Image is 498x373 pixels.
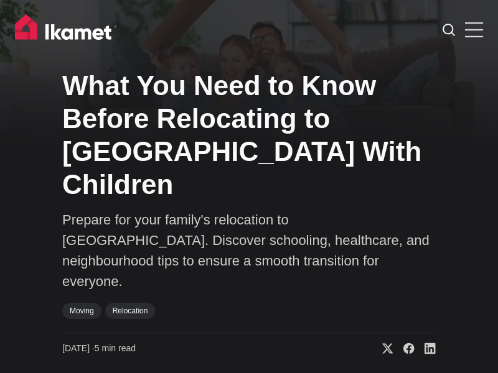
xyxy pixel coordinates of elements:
a: Share on Linkedin [415,343,436,355]
a: Share on X [372,343,393,355]
span: [DATE] ∙ [62,343,95,353]
a: Relocation [105,303,156,319]
time: 5 min read [62,343,136,355]
img: Ikamet home [15,14,117,45]
p: Prepare for your family's relocation to [GEOGRAPHIC_DATA]. Discover schooling, healthcare, and ne... [62,210,436,292]
a: Moving [62,303,101,319]
a: Share on Facebook [393,343,415,355]
h1: What You Need to Know Before Relocating to [GEOGRAPHIC_DATA] With Children [62,70,436,201]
